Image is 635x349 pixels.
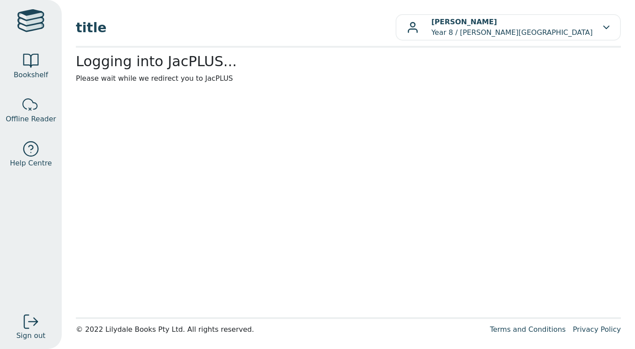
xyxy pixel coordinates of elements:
h2: Logging into JacPLUS... [76,53,621,70]
button: [PERSON_NAME]Year 8 / [PERSON_NAME][GEOGRAPHIC_DATA] [396,14,621,41]
p: Please wait while we redirect you to JacPLUS [76,73,621,84]
span: Help Centre [10,158,52,169]
a: Privacy Policy [573,325,621,334]
span: Bookshelf [14,70,48,80]
a: Terms and Conditions [490,325,566,334]
p: Year 8 / [PERSON_NAME][GEOGRAPHIC_DATA] [431,17,593,38]
div: © 2022 Lilydale Books Pty Ltd. All rights reserved. [76,324,483,335]
span: Sign out [16,330,45,341]
b: [PERSON_NAME] [431,18,497,26]
span: Offline Reader [6,114,56,124]
span: title [76,18,396,38]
